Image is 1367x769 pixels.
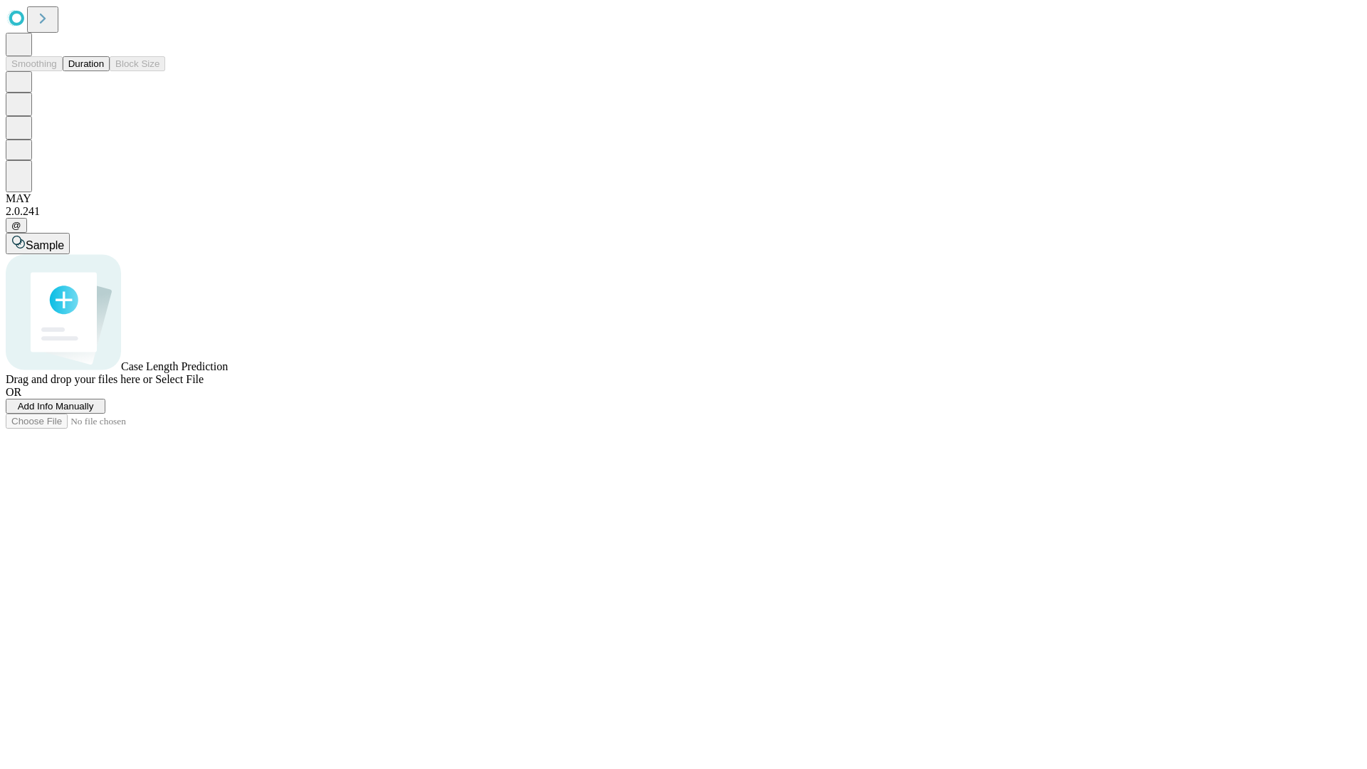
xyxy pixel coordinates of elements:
[110,56,165,71] button: Block Size
[6,373,152,385] span: Drag and drop your files here or
[155,373,204,385] span: Select File
[6,192,1361,205] div: MAY
[121,360,228,372] span: Case Length Prediction
[26,239,64,251] span: Sample
[63,56,110,71] button: Duration
[11,220,21,231] span: @
[6,218,27,233] button: @
[6,205,1361,218] div: 2.0.241
[6,56,63,71] button: Smoothing
[6,386,21,398] span: OR
[18,401,94,412] span: Add Info Manually
[6,233,70,254] button: Sample
[6,399,105,414] button: Add Info Manually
